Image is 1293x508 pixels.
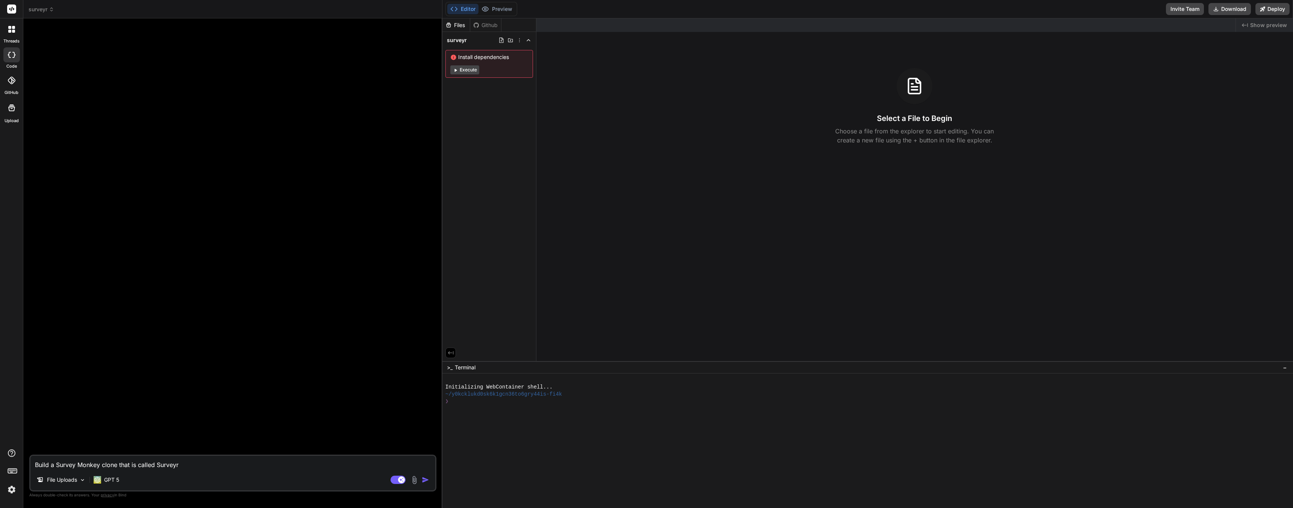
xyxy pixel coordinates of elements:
div: Github [470,21,501,29]
span: surveyr [447,36,467,44]
img: settings [5,483,18,496]
img: Pick Models [79,477,86,483]
span: Show preview [1250,21,1287,29]
label: code [6,63,17,70]
label: GitHub [5,89,18,96]
label: threads [3,38,20,44]
button: Preview [478,4,515,14]
span: privacy [101,493,114,497]
button: Invite Team [1166,3,1204,15]
span: Terminal [455,364,475,371]
button: Download [1208,3,1251,15]
span: ❯ [445,398,448,405]
img: attachment [410,476,419,484]
h3: Select a File to Begin [877,113,952,124]
button: Deploy [1255,3,1290,15]
textarea: Build a Survey Monkey clone that is called Surveyr [30,456,435,469]
p: GPT 5 [104,476,119,484]
button: Execute [450,65,479,74]
p: Always double-check its answers. Your in Bind [29,491,436,499]
span: surveyr [29,6,54,13]
div: Files [442,21,470,29]
span: Initializing WebContainer shell... [445,384,553,391]
span: Install dependencies [450,53,528,61]
label: Upload [5,118,19,124]
img: icon [422,476,429,484]
span: >_ [447,364,453,371]
button: − [1281,361,1288,373]
p: File Uploads [47,476,77,484]
button: Editor [447,4,478,14]
p: Choose a file from the explorer to start editing. You can create a new file using the + button in... [830,127,999,145]
img: GPT 5 [94,476,101,484]
span: ~/y0kcklukd0sk6k1gcn36to6gry44is-fi4k [445,391,562,398]
span: − [1283,364,1287,371]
